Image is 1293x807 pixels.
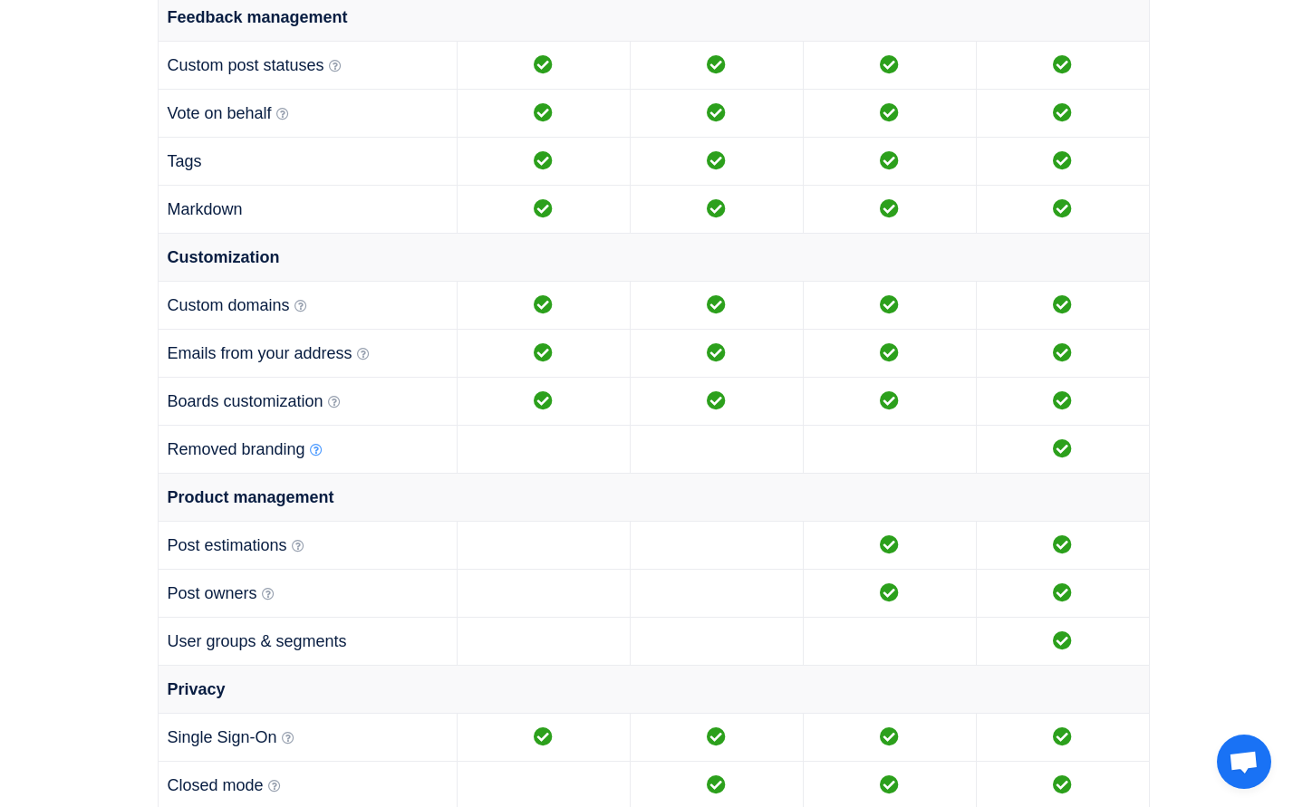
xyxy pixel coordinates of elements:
[158,618,457,666] td: User groups & segments
[168,344,352,362] span: Emails from your address
[168,536,287,554] span: Post estimations
[168,440,305,458] span: Removed branding
[158,138,457,186] td: Tags
[158,234,1149,282] td: Customization
[168,296,290,314] span: Custom domains
[168,104,272,122] span: Vote on behalf
[168,776,264,794] span: Closed mode
[168,56,324,74] span: Custom post statuses
[158,186,457,234] td: Markdown
[158,666,1149,714] td: Privacy
[168,728,277,746] span: Single Sign-On
[168,392,323,410] span: Boards customization
[158,474,1149,522] td: Product management
[1217,735,1271,789] div: Open chat
[168,584,257,602] span: Post owners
